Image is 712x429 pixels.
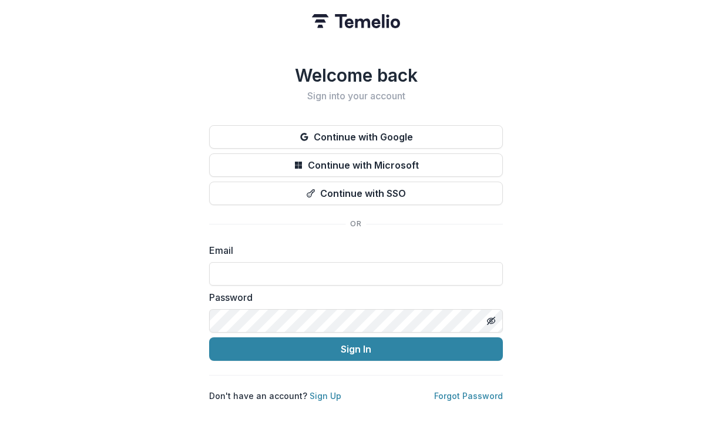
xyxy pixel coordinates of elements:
[312,14,400,28] img: Temelio
[434,391,503,401] a: Forgot Password
[482,311,501,330] button: Toggle password visibility
[209,290,496,304] label: Password
[209,337,503,361] button: Sign In
[209,125,503,149] button: Continue with Google
[209,65,503,86] h1: Welcome back
[209,91,503,102] h2: Sign into your account
[209,390,341,402] p: Don't have an account?
[209,153,503,177] button: Continue with Microsoft
[209,243,496,257] label: Email
[310,391,341,401] a: Sign Up
[209,182,503,205] button: Continue with SSO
